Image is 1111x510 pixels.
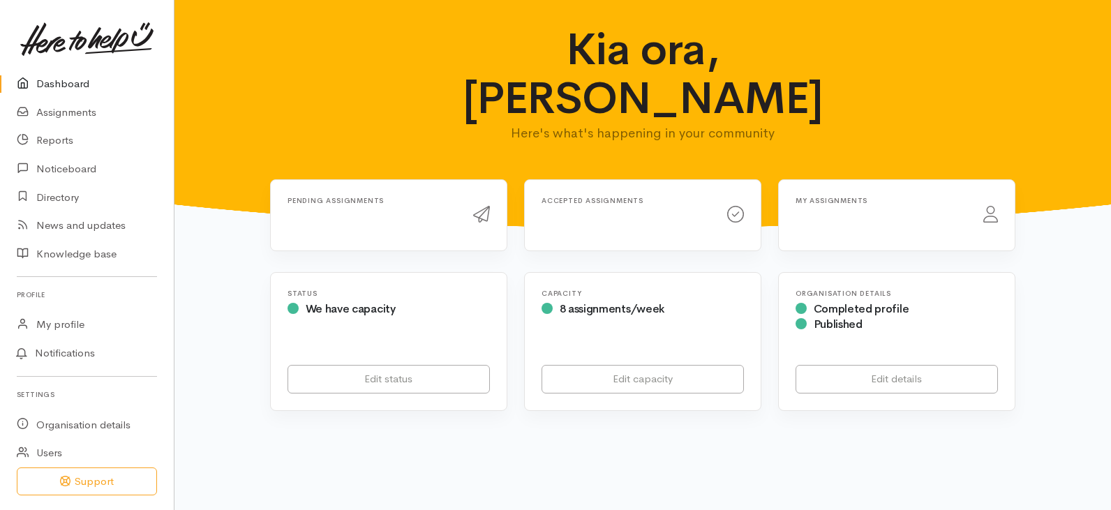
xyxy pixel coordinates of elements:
h6: Settings [17,385,157,404]
h6: Organisation Details [796,290,998,297]
span: We have capacity [306,301,396,316]
span: 8 assignments/week [560,301,664,316]
button: Support [17,467,157,496]
h6: Accepted assignments [542,197,710,204]
a: Edit details [796,365,998,393]
span: Completed profile [814,301,909,316]
h6: Capacity [542,290,744,297]
a: Edit status [288,365,490,393]
h6: Pending assignments [288,197,456,204]
h6: My assignments [796,197,967,204]
h6: Status [288,290,490,297]
p: Here's what's happening in your community [426,123,860,143]
h6: Profile [17,285,157,304]
h1: Kia ora, [PERSON_NAME] [426,25,860,123]
a: Edit capacity [542,365,744,393]
span: Published [814,317,863,331]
